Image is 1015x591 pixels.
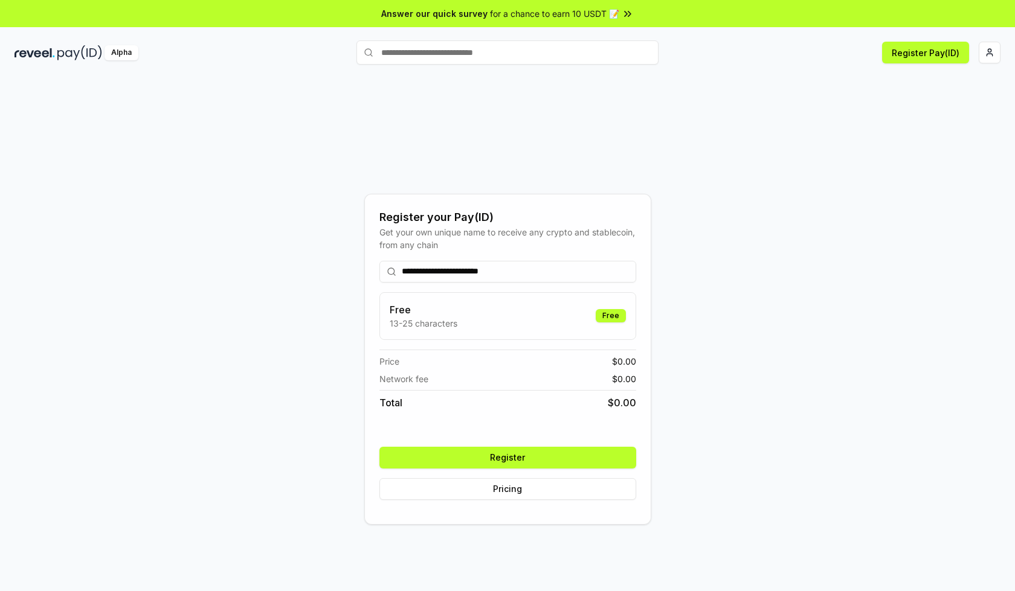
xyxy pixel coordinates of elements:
div: Get your own unique name to receive any crypto and stablecoin, from any chain [379,226,636,251]
button: Register [379,447,636,468]
span: Price [379,355,399,368]
span: $ 0.00 [612,355,636,368]
div: Free [596,309,626,322]
span: for a chance to earn 10 USDT 📝 [490,7,619,20]
span: Network fee [379,372,428,385]
img: reveel_dark [14,45,55,60]
button: Pricing [379,478,636,500]
span: $ 0.00 [608,395,636,410]
span: Answer our quick survey [381,7,488,20]
img: pay_id [57,45,102,60]
span: $ 0.00 [612,372,636,385]
p: 13-25 characters [390,317,457,330]
button: Register Pay(ID) [882,42,969,63]
div: Register your Pay(ID) [379,209,636,226]
div: Alpha [105,45,138,60]
h3: Free [390,302,457,317]
span: Total [379,395,402,410]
